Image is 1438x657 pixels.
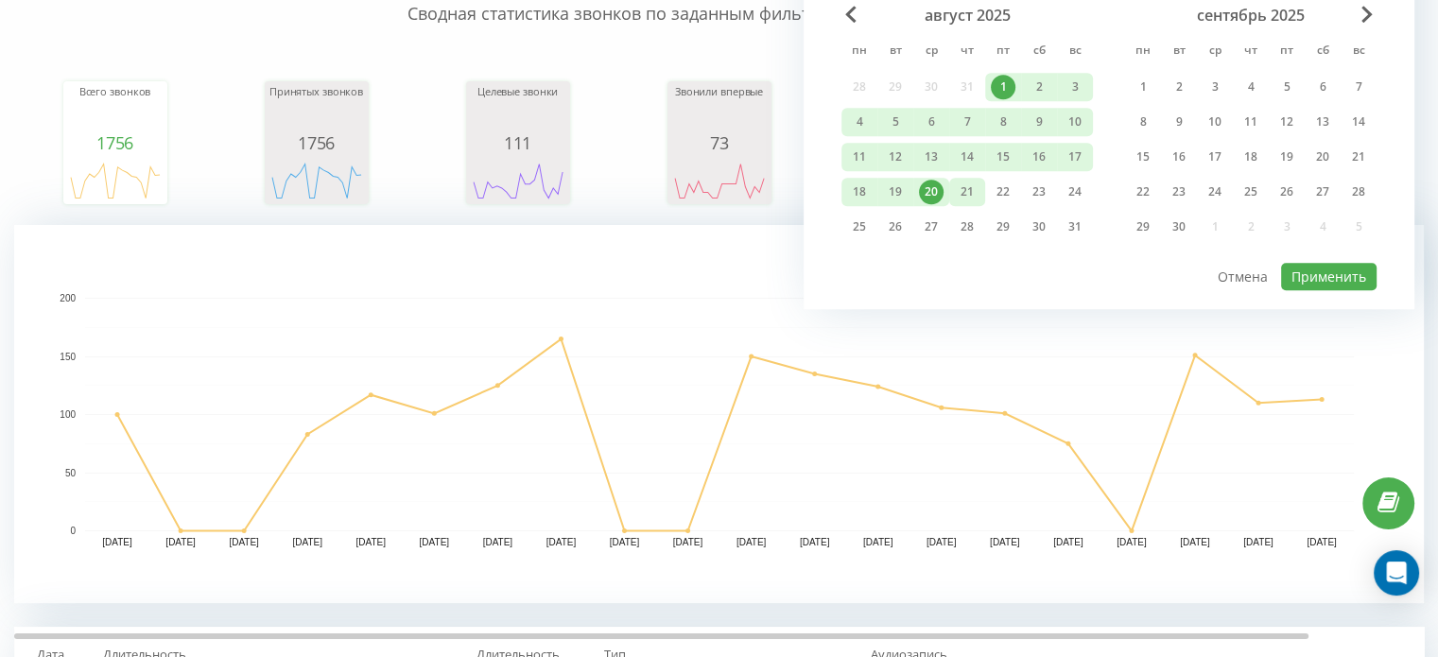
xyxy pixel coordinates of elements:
div: вт 19 авг. 2025 г. [877,178,913,206]
div: чт 21 авг. 2025 г. [949,178,985,206]
abbr: вторник [881,38,910,66]
font: 6 [1320,78,1326,95]
font: 1 [1140,78,1147,95]
font: 1756 [298,131,335,154]
div: пт 12 сент. 2025 г. [1269,108,1305,136]
font: 24 [1208,183,1221,199]
font: 24 [1068,183,1082,199]
button: Отмена [1207,263,1278,290]
div: чт 18 сент. 2025 г. [1233,143,1269,171]
font: 8 [1000,113,1007,130]
font: чт [961,42,974,58]
div: чт 11 сент. 2025 г. [1233,108,1269,136]
div: ср 20 авг. 2025 г. [913,178,949,206]
font: сб [1033,42,1046,58]
text: 100 [60,409,76,420]
div: ср 10 сент. 2025 г. [1197,108,1233,136]
font: пт [996,42,1010,58]
font: ср [926,42,938,58]
font: 9 [1176,113,1183,130]
font: 23 [1172,183,1186,199]
div: чт 4 сент. 2025 г. [1233,73,1269,101]
abbr: понедельник [845,38,874,66]
font: 10 [1208,113,1221,130]
font: 12 [1280,113,1293,130]
font: 1 [1000,78,1007,95]
font: 26 [1280,183,1293,199]
font: вт [1173,42,1186,58]
abbr: пятница [1273,38,1301,66]
font: 13 [925,148,938,164]
abbr: суббота [1308,38,1337,66]
font: 21 [1352,148,1365,164]
font: 26 [889,218,902,234]
font: 18 [853,183,866,199]
font: 2 [1036,78,1043,95]
div: Открытый Интерком Мессенджер [1374,550,1419,596]
font: 14 [1352,113,1365,130]
div: сб 23 авг. 2025 г. [1021,178,1057,206]
div: пн 15 сент. 2025 г. [1125,143,1161,171]
text: [DATE] [1243,537,1273,547]
div: вт 9 сент. 2025 г. [1161,108,1197,136]
font: 8 [1140,113,1147,130]
font: 4 [1248,78,1255,95]
font: 22 [1136,183,1150,199]
span: Предыдущий месяц [845,6,857,23]
text: [DATE] [355,537,386,547]
font: 5 [892,113,899,130]
font: 2 [1176,78,1183,95]
div: ср 6 авг. 2025 г. [913,108,949,136]
text: [DATE] [1053,537,1083,547]
font: пт [1280,42,1293,58]
div: ср 24 сент. 2025 г. [1197,178,1233,206]
svg: Диаграмма. [471,152,565,209]
font: 25 [853,218,866,234]
div: сб 27 сент. 2025 г. [1305,178,1341,206]
span: В следующем месяце [1361,6,1373,23]
font: 21 [961,183,974,199]
div: вс 17 авг. 2025 г. [1057,143,1093,171]
svg: Диаграмма. [68,152,163,209]
div: сб 30 авг. 2025 г. [1021,213,1057,241]
abbr: четверг [1237,38,1265,66]
abbr: вторник [1165,38,1193,66]
text: [DATE] [292,537,322,547]
div: вт 5 авг. 2025 г. [877,108,913,136]
font: пн [852,42,867,58]
div: вс 24 авг. 2025 г. [1057,178,1093,206]
font: 16 [1172,148,1186,164]
div: пт 1 авг. 2025 г. [985,73,1021,101]
div: сб 2 авг. 2025 г. [1021,73,1057,101]
text: 0 [70,526,76,536]
text: 150 [60,352,76,362]
div: пт 26 сент. 2025 г. [1269,178,1305,206]
font: пн [1135,42,1151,58]
font: 12 [889,148,902,164]
font: 25 [1244,183,1257,199]
font: 11 [853,148,866,164]
div: пн 4 авг. 2025 г. [841,108,877,136]
font: 16 [1032,148,1046,164]
div: пн 29 сент. 2025 г. [1125,213,1161,241]
font: 27 [1316,183,1329,199]
text: [DATE] [990,537,1020,547]
div: вс 28 сент. 2025 г. [1341,178,1377,206]
font: Звонили впервые [675,84,763,98]
font: 15 [996,148,1010,164]
div: вт 26 авг. 2025 г. [877,213,913,241]
div: пн 22 сент. 2025 г. [1125,178,1161,206]
font: сб [1317,42,1329,58]
div: Диаграмма. [269,152,364,209]
div: вс 14 сент. 2025 г. [1341,108,1377,136]
text: [DATE] [927,537,957,547]
abbr: пятница [989,38,1017,66]
font: Принятых звонков [269,84,363,98]
div: ср 27 авг. 2025 г. [913,213,949,241]
font: 111 [504,131,531,154]
abbr: окружающая среда [1201,38,1229,66]
font: 20 [925,183,938,199]
button: Применить [1281,263,1377,290]
font: 1756 [96,131,133,154]
text: [DATE] [102,537,132,547]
